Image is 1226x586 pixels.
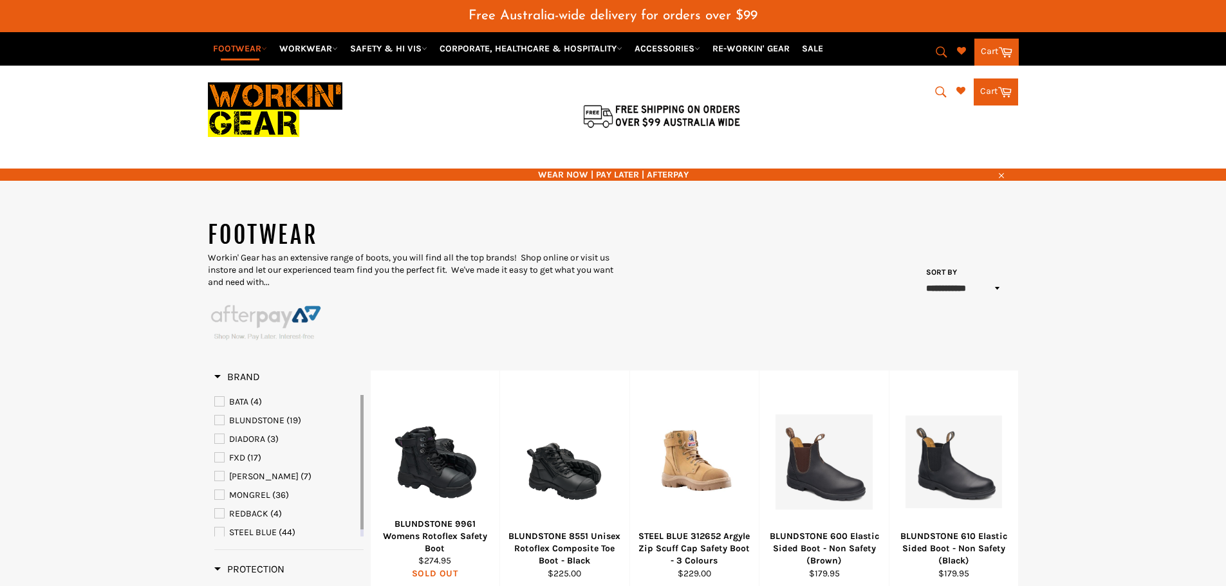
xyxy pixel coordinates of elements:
[208,169,1019,181] span: WEAR NOW | PAY LATER | AFTERPAY
[286,415,301,426] span: (19)
[378,518,492,555] div: BLUNDSTONE 9961 Womens Rotoflex Safety Boot
[974,78,1018,105] a: Cart
[797,37,828,60] a: SALE
[629,37,705,60] a: ACCESSORIES
[229,415,284,426] span: BLUNDSTONE
[208,37,272,60] a: FOOTWEAR
[707,37,795,60] a: RE-WORKIN' GEAR
[378,567,492,580] div: Sold Out
[214,395,358,409] a: BATA
[508,530,622,567] div: BLUNDSTONE 8551 Unisex Rotoflex Composite Toe Boot - Black
[229,490,270,500] span: MONGREL
[272,490,289,500] span: (36)
[638,530,751,567] div: STEEL BLUE 312652 Argyle Zip Scuff Cap Safety Boot - 3 Colours
[270,508,282,519] span: (4)
[208,252,613,289] p: Workin' Gear has an extensive range of boots, you will find all the top brands! Shop online or vi...
[274,37,343,60] a: WORKWEAR
[768,530,881,567] div: BLUNDSTONE 600 Elastic Sided Boot - Non Safety (Brown)
[345,37,432,60] a: SAFETY & HI VIS
[214,470,358,484] a: MACK
[214,563,284,576] h3: Protection
[279,527,295,538] span: (44)
[214,371,260,383] h3: Brand
[214,414,358,428] a: BLUNDSTONE
[897,530,1010,567] div: BLUNDSTONE 610 Elastic Sided Boot - Non Safety (Black)
[208,219,613,252] h1: FOOTWEAR
[469,9,757,23] span: Free Australia-wide delivery for orders over $99
[974,39,1019,66] a: Cart
[214,371,260,383] span: Brand
[229,471,299,482] span: [PERSON_NAME]
[229,527,277,538] span: STEEL BLUE
[229,434,265,444] span: DIADORA
[267,434,279,444] span: (3)
[214,526,358,540] a: STEEL BLUE
[208,73,342,146] img: Workin Gear leaders in Workwear, Safety Boots, PPE, Uniforms. Australia's No.1 in Workwear
[229,452,245,463] span: FXD
[214,432,358,446] a: DIADORA
[214,507,358,521] a: REDBACK
[922,267,958,278] label: Sort by
[247,452,261,463] span: (17)
[250,396,262,407] span: (4)
[229,508,268,519] span: REDBACK
[581,102,742,129] img: Flat $9.95 shipping Australia wide
[214,563,284,575] span: Protection
[214,488,358,502] a: MONGREL
[434,37,627,60] a: CORPORATE, HEALTHCARE & HOSPITALITY
[214,451,358,465] a: FXD
[229,396,248,407] span: BATA
[301,471,311,482] span: (7)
